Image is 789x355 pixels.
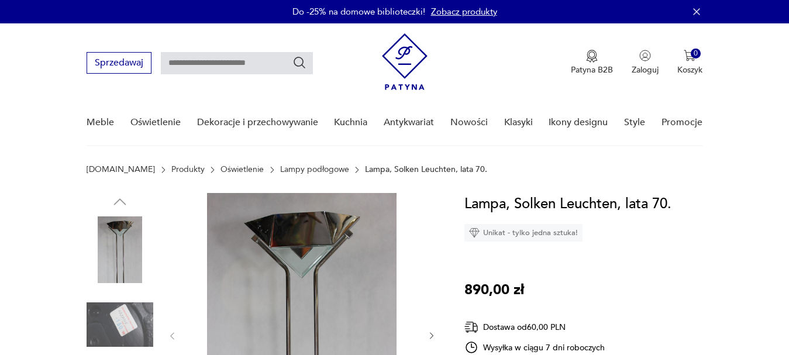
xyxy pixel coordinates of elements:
[639,50,651,61] img: Ikonka użytkownika
[691,49,701,58] div: 0
[87,216,153,283] img: Zdjęcie produktu Lampa, Solken Leuchten, lata 70.
[677,50,702,75] button: 0Koszyk
[464,320,478,335] img: Ikona dostawy
[384,100,434,145] a: Antykwariat
[469,228,480,238] img: Ikona diamentu
[431,6,497,18] a: Zobacz produkty
[280,165,349,174] a: Lampy podłogowe
[677,64,702,75] p: Koszyk
[87,165,155,174] a: [DOMAIN_NAME]
[661,100,702,145] a: Promocje
[464,279,524,301] p: 890,00 zł
[382,33,428,90] img: Patyna - sklep z meblami i dekoracjami vintage
[87,100,114,145] a: Meble
[684,50,695,61] img: Ikona koszyka
[464,340,605,354] div: Wysyłka w ciągu 7 dni roboczych
[450,100,488,145] a: Nowości
[632,50,659,75] button: Zaloguj
[549,100,608,145] a: Ikony designu
[571,50,613,75] button: Patyna B2B
[87,60,151,68] a: Sprzedawaj
[504,100,533,145] a: Klasyki
[171,165,205,174] a: Produkty
[292,56,306,70] button: Szukaj
[586,50,598,63] img: Ikona medalu
[624,100,645,145] a: Style
[632,64,659,75] p: Zaloguj
[87,52,151,74] button: Sprzedawaj
[292,6,425,18] p: Do -25% na domowe biblioteczki!
[571,50,613,75] a: Ikona medaluPatyna B2B
[571,64,613,75] p: Patyna B2B
[220,165,264,174] a: Oświetlenie
[464,224,583,242] div: Unikat - tylko jedna sztuka!
[334,100,367,145] a: Kuchnia
[464,320,605,335] div: Dostawa od 60,00 PLN
[130,100,181,145] a: Oświetlenie
[365,165,487,174] p: Lampa, Solken Leuchten, lata 70.
[197,100,318,145] a: Dekoracje i przechowywanie
[464,193,671,215] h1: Lampa, Solken Leuchten, lata 70.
